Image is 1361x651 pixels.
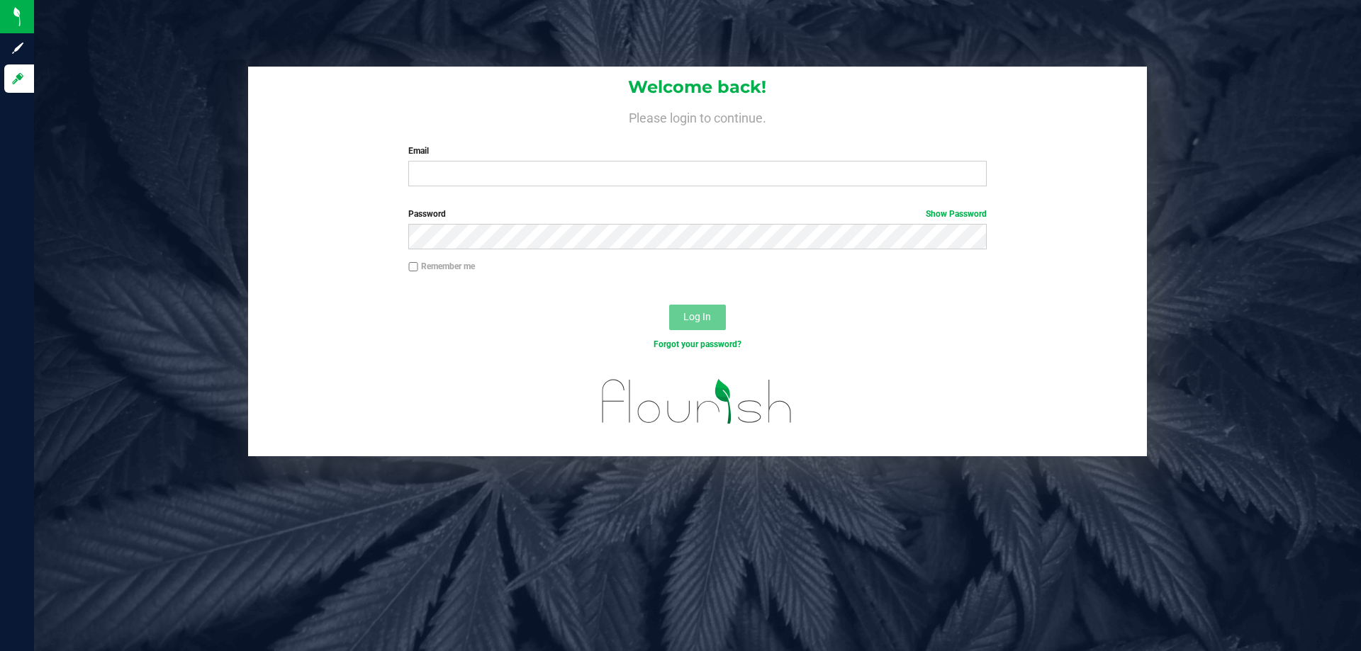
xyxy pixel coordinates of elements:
[683,311,711,322] span: Log In
[11,41,25,55] inline-svg: Sign up
[669,305,726,330] button: Log In
[926,209,987,219] a: Show Password
[248,78,1147,96] h1: Welcome back!
[408,209,446,219] span: Password
[654,339,741,349] a: Forgot your password?
[408,260,475,273] label: Remember me
[408,145,986,157] label: Email
[11,72,25,86] inline-svg: Log in
[585,366,810,438] img: flourish_logo.svg
[248,108,1147,125] h4: Please login to continue.
[408,262,418,272] input: Remember me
